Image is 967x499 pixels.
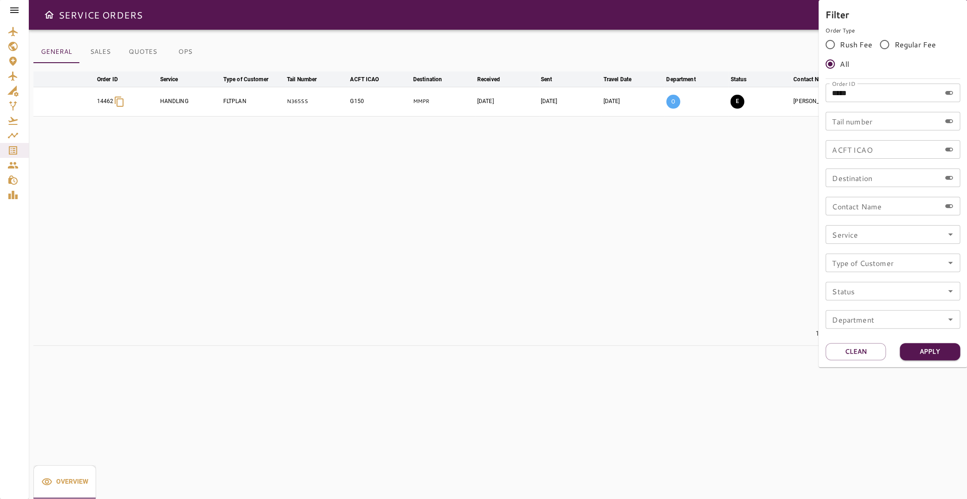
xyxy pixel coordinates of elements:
[944,285,957,298] button: Open
[825,26,960,35] p: Order Type
[840,58,849,70] span: All
[944,256,957,269] button: Open
[894,39,936,50] span: Regular Fee
[825,7,960,22] h6: Filter
[832,79,855,87] label: Order ID
[840,39,872,50] span: Rush Fee
[825,343,886,360] button: Clean
[944,228,957,241] button: Open
[900,343,960,360] button: Apply
[825,35,960,74] div: rushFeeOrder
[944,313,957,326] button: Open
